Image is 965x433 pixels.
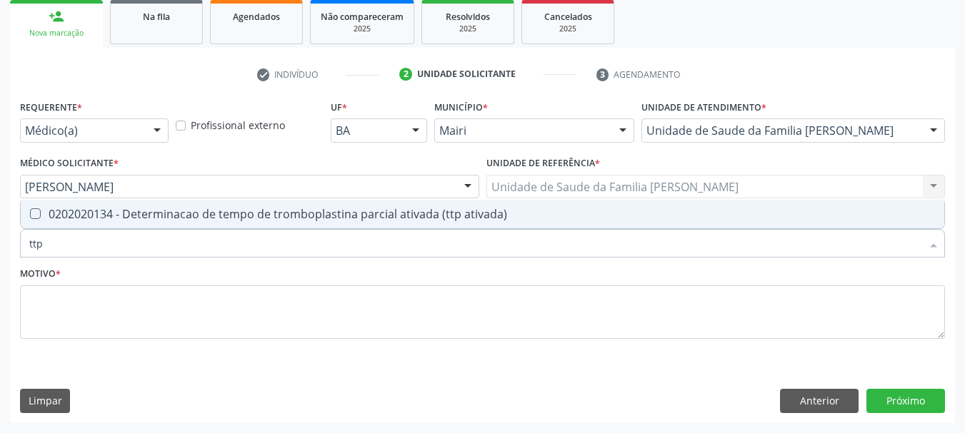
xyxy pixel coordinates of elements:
label: Profissional externo [191,118,285,133]
div: 2025 [321,24,404,34]
span: Unidade de Saude da Familia [PERSON_NAME] [646,123,916,138]
div: person_add [49,9,64,24]
div: Nova marcação [20,28,93,39]
label: Unidade de referência [486,153,600,175]
label: Médico Solicitante [20,153,119,175]
label: Requerente [20,96,82,118]
button: Anterior [780,389,859,413]
button: Próximo [866,389,945,413]
span: Agendados [233,11,280,23]
div: Unidade solicitante [417,68,516,81]
div: 2025 [432,24,504,34]
span: Médico(a) [25,123,139,138]
span: Na fila [143,11,170,23]
span: Cancelados [544,11,592,23]
label: Motivo [20,263,61,285]
label: UF [331,96,347,118]
label: Unidade de atendimento [641,96,766,118]
span: [PERSON_NAME] [25,180,450,194]
label: Município [434,96,488,118]
span: BA [336,123,398,138]
div: 2 [399,68,412,81]
div: 2025 [532,24,604,34]
span: Resolvidos [446,11,490,23]
span: Não compareceram [321,11,404,23]
input: Buscar por procedimentos [29,229,921,258]
span: Mairi [439,123,605,138]
div: 0202020134 - Determinacao de tempo de tromboplastina parcial ativada (ttp ativada) [29,208,936,220]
